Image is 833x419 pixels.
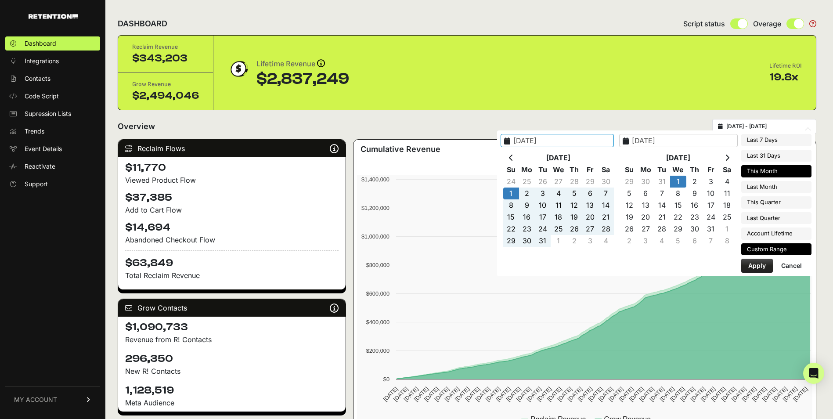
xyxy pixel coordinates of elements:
[582,188,598,199] td: 6
[621,199,638,211] td: 12
[654,188,670,199] td: 7
[503,176,519,188] td: 24
[361,233,389,240] text: $1,000,000
[125,250,339,270] h4: $63,849
[719,223,735,235] td: 1
[761,386,778,403] text: [DATE]
[433,386,450,403] text: [DATE]
[638,164,654,176] th: Mo
[551,164,566,176] th: We
[566,188,582,199] td: 5
[627,386,645,403] text: [DATE]
[366,319,389,325] text: $400,000
[703,164,719,176] th: Fr
[670,223,686,235] td: 29
[686,235,703,247] td: 6
[587,386,604,403] text: [DATE]
[753,18,781,29] span: Overage
[566,176,582,188] td: 28
[412,386,429,403] text: [DATE]
[741,196,811,209] li: This Quarter
[741,228,811,240] li: Account Lifetime
[25,109,71,118] span: Supression Lists
[519,152,598,164] th: [DATE]
[638,235,654,247] td: 3
[686,211,703,223] td: 23
[686,188,703,199] td: 9
[781,386,798,403] text: [DATE]
[118,18,167,30] h2: DASHBOARD
[5,36,100,51] a: Dashboard
[741,243,811,256] li: Custom Range
[515,386,532,403] text: [DATE]
[719,199,735,211] td: 18
[118,120,155,133] h2: Overview
[740,386,757,403] text: [DATE]
[703,176,719,188] td: 3
[741,181,811,193] li: Last Month
[670,199,686,211] td: 15
[125,366,339,376] p: New R! Contacts
[443,386,460,403] text: [DATE]
[125,334,339,345] p: Revenue from R! Contacts
[484,386,501,403] text: [DATE]
[598,211,614,223] td: 21
[503,164,519,176] th: Su
[5,89,100,103] a: Code Script
[382,386,399,403] text: [DATE]
[686,223,703,235] td: 30
[719,164,735,176] th: Sa
[366,290,389,297] text: $600,000
[29,14,78,19] img: Retention.com
[14,395,57,404] span: MY ACCOUNT
[125,175,339,185] div: Viewed Product Flow
[125,383,339,397] h4: 1,128,519
[125,205,339,215] div: Add to Cart Flow
[535,211,551,223] td: 17
[654,211,670,223] td: 21
[125,397,339,408] div: Meta Audience
[598,235,614,247] td: 4
[5,142,100,156] a: Event Details
[598,176,614,188] td: 30
[792,386,809,403] text: [DATE]
[361,205,389,211] text: $1,200,000
[669,386,686,403] text: [DATE]
[503,199,519,211] td: 8
[503,235,519,247] td: 29
[361,176,389,183] text: $1,400,000
[25,144,62,153] span: Event Details
[689,386,706,403] text: [DATE]
[25,162,55,171] span: Reactivate
[5,177,100,191] a: Support
[125,270,339,281] p: Total Reclaim Revenue
[132,43,199,51] div: Reclaim Revenue
[503,211,519,223] td: 15
[454,386,471,403] text: [DATE]
[769,61,802,70] div: Lifetime ROI
[519,199,535,211] td: 9
[566,386,583,403] text: [DATE]
[598,188,614,199] td: 7
[551,199,566,211] td: 11
[5,159,100,173] a: Reactivate
[621,235,638,247] td: 2
[703,199,719,211] td: 17
[774,259,809,273] button: Cancel
[519,235,535,247] td: 30
[741,165,811,177] li: This Month
[582,164,598,176] th: Fr
[683,18,725,29] span: Script status
[597,386,614,403] text: [DATE]
[638,211,654,223] td: 20
[617,386,635,403] text: [DATE]
[5,107,100,121] a: Supression Lists
[710,386,727,403] text: [DATE]
[5,54,100,68] a: Integrations
[423,386,440,403] text: [DATE]
[719,235,735,247] td: 8
[621,164,638,176] th: Su
[582,176,598,188] td: 29
[535,223,551,235] td: 24
[118,140,346,157] div: Reclaim Flows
